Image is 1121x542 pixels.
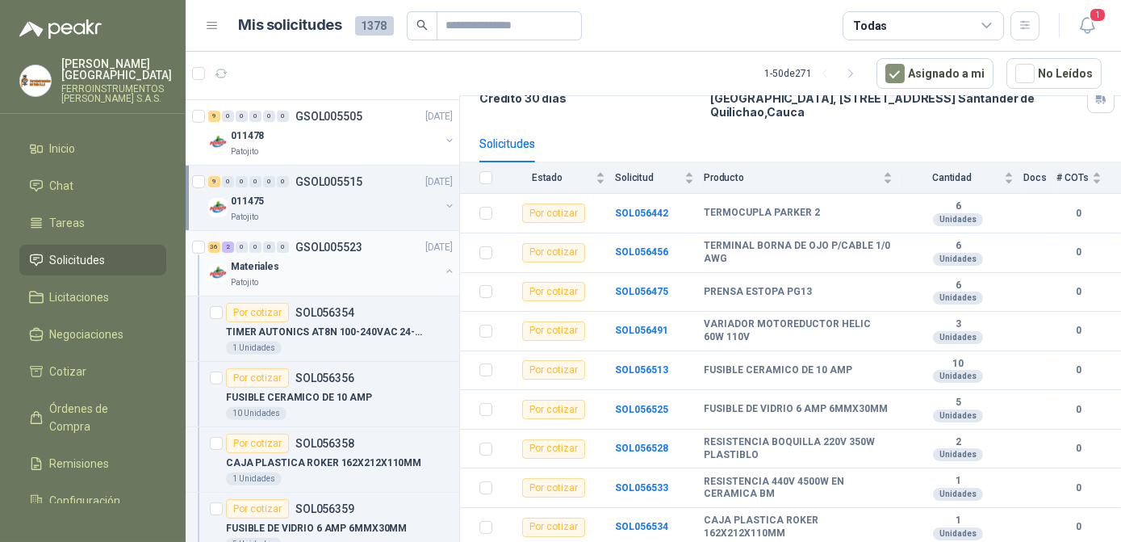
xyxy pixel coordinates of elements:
[231,211,258,224] p: Patojito
[615,286,668,297] a: SOL056475
[50,177,74,195] span: Chat
[295,372,354,384] p: SOL056356
[704,364,852,377] b: FUSIBLE CERAMICO DE 10 AMP
[355,16,394,36] span: 1378
[19,282,166,313] a: Licitaciones
[615,172,681,183] span: Solicitud
[186,362,459,427] a: Por cotizarSOL056356FUSIBLE CERAMICO DE 10 AMP10 Unidades
[522,518,585,537] div: Por cotizar
[263,176,275,187] div: 0
[902,200,1014,213] b: 6
[704,318,893,343] b: VARIADOR MOTOREDUCTOR HELIC 60W 110V
[425,109,453,124] p: [DATE]
[764,61,864,86] div: 1 - 50 de 271
[208,263,228,283] img: Company Logo
[277,242,289,253] div: 0
[902,436,1014,449] b: 2
[208,237,456,289] a: 36 2 0 0 0 0 GSOL005523[DATE] Company LogoMaterialesPatojito
[704,436,893,461] b: RESISTENCIA BOQUILLA 220V 350W PLASTIBLO
[704,240,893,265] b: TERMINAL BORNA DE OJO P/CABLE 1/0 AWG
[704,286,812,299] b: PRENSA ESTOPA PG13
[50,492,121,510] span: Configuración
[295,438,354,449] p: SOL056358
[704,162,902,194] th: Producto
[236,111,248,122] div: 0
[704,403,888,416] b: FUSIBLE DE VIDRIO 6 AMP 6MMX30MM
[1056,519,1102,535] b: 0
[902,162,1023,194] th: Cantidad
[50,214,86,232] span: Tareas
[902,397,1014,410] b: 5
[208,176,220,187] div: 9
[295,111,362,122] p: GSOL005505
[902,279,1014,292] b: 6
[933,292,983,305] div: Unidades
[479,135,535,153] div: Solicitudes
[425,174,453,190] p: [DATE]
[226,390,372,405] p: FUSIBLE CERAMICO DE 10 AMP
[295,307,354,318] p: SOL056354
[1056,402,1102,418] b: 0
[222,111,234,122] div: 0
[615,404,668,415] a: SOL056525
[522,439,585,459] div: Por cotizar
[933,331,983,344] div: Unidades
[295,176,362,187] p: GSOL005515
[226,325,427,340] p: TIMER AUTONICS AT8N 100-240VAC 24-240VD
[902,515,1014,527] b: 1
[522,243,585,263] div: Por cotizar
[1056,363,1102,378] b: 0
[295,242,362,253] p: GSOL005523
[231,194,264,209] p: 011475
[61,84,172,103] p: FERROINSTRUMENTOS [PERSON_NAME] S.A.S.
[704,172,880,183] span: Producto
[50,251,106,269] span: Solicitudes
[615,521,668,532] a: SOL056534
[19,133,166,164] a: Inicio
[615,208,668,219] a: SOL056442
[226,434,289,453] div: Por cotizar
[50,400,151,435] span: Órdenes de Compra
[902,358,1014,371] b: 10
[1056,323,1102,338] b: 0
[933,253,983,266] div: Unidades
[615,364,668,376] b: SOL056513
[1073,11,1102,40] button: 1
[208,132,228,152] img: Company Logo
[1023,162,1056,194] th: Docs
[704,207,820,220] b: TERMOCUPLA PARKER 2
[19,393,166,442] a: Órdenes de Compra
[704,476,893,501] b: RESISTENCIA 440V 4500W EN CERAMICA BM
[226,303,289,322] div: Por cotizar
[226,342,282,355] div: 1 Unidades
[933,448,983,461] div: Unidades
[1056,284,1102,300] b: 0
[615,325,668,336] a: SOL056491
[231,276,258,289] p: Patojito
[933,213,983,226] div: Unidades
[277,176,289,187] div: 0
[226,368,289,388] div: Por cotizar
[522,204,585,223] div: Por cotizar
[208,111,220,122] div: 9
[226,521,407,536] p: FUSIBLE DE VIDRIO 6 AMP 6MMX30MM
[249,176,261,187] div: 0
[933,527,983,540] div: Unidades
[1056,206,1102,221] b: 0
[231,145,258,158] p: Patojito
[902,475,1014,488] b: 1
[902,240,1014,253] b: 6
[1056,162,1121,194] th: # COTs
[61,58,172,81] p: [PERSON_NAME] [GEOGRAPHIC_DATA]
[479,91,697,105] p: Crédito 30 días
[1056,245,1102,260] b: 0
[263,242,275,253] div: 0
[502,172,592,183] span: Estado
[425,240,453,255] p: [DATE]
[704,515,893,540] b: CAJA PLASTICA ROKER 162X212X110MM
[933,488,983,501] div: Unidades
[249,242,261,253] div: 0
